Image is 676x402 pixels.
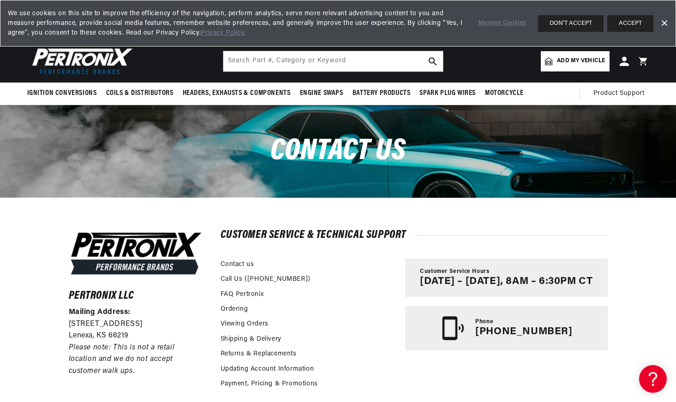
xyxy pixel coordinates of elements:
[607,15,653,32] button: ACCEPT
[300,89,343,98] span: Engine Swaps
[69,330,203,342] p: Lenexa, KS 66219
[221,319,269,329] a: Viewing Orders
[420,268,489,276] span: Customer Service Hours
[221,379,318,389] a: Payment, Pricing & Promotions
[221,290,264,300] a: FAQ Pertronix
[183,89,291,98] span: Headers, Exhausts & Components
[348,83,415,104] summary: Battery Products
[538,15,604,32] button: DON'T ACCEPT
[423,51,443,71] button: search button
[223,51,443,71] input: Search Part #, Category or Keyword
[221,231,608,240] h2: Customer Service & Technical Support
[27,89,97,98] span: Ignition Conversions
[69,308,131,316] strong: Mailing Address:
[221,274,311,284] a: Call Us ([PHONE_NUMBER])
[69,319,203,331] p: [STREET_ADDRESS]
[270,136,406,166] span: Contact us
[557,57,605,65] span: Add my vehicle
[480,83,528,104] summary: Motorcycle
[475,318,493,326] span: Phone
[221,349,297,359] a: Returns & Replacements
[106,89,173,98] span: Coils & Distributors
[419,89,476,98] span: Spark Plug Wires
[221,304,248,314] a: Ordering
[415,83,480,104] summary: Spark Plug Wires
[593,89,645,99] span: Product Support
[102,83,178,104] summary: Coils & Distributors
[353,89,411,98] span: Battery Products
[221,260,254,270] a: Contact us
[475,326,572,338] p: [PHONE_NUMBER]
[8,9,466,38] span: We use cookies on this site to improve the efficiency of the navigation, perform analytics, serve...
[405,306,607,350] a: Phone [PHONE_NUMBER]
[27,45,133,77] img: Pertronix
[485,89,524,98] span: Motorcycle
[295,83,348,104] summary: Engine Swaps
[593,83,649,105] summary: Product Support
[69,291,203,301] h6: Pertronix LLC
[479,18,526,28] a: Manage Cookies
[221,364,314,374] a: Updating Account Information
[178,83,295,104] summary: Headers, Exhausts & Components
[27,83,102,104] summary: Ignition Conversions
[657,17,671,30] a: Dismiss Banner
[201,30,245,36] a: Privacy Policy.
[420,276,592,288] p: [DATE] – [DATE], 8AM – 6:30PM CT
[541,51,609,71] a: Add my vehicle
[69,344,175,375] em: Please note: This is not a retail location and we do not accept customer walk ups.
[221,334,281,344] a: Shipping & Delivery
